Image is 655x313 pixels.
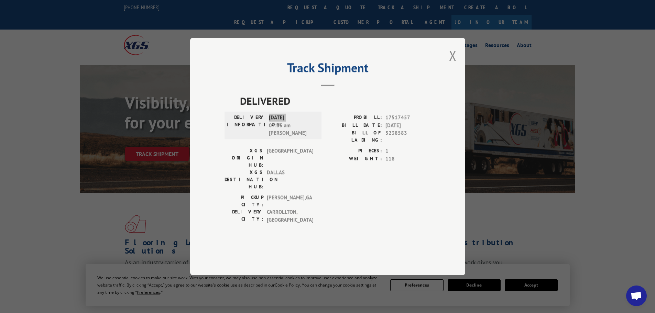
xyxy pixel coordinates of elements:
[267,194,313,208] span: [PERSON_NAME] , GA
[225,169,263,190] label: XGS DESTINATION HUB:
[267,147,313,169] span: [GEOGRAPHIC_DATA]
[385,155,431,163] span: 118
[328,114,382,122] label: PROBILL:
[385,129,431,144] span: 5238583
[626,286,647,306] div: Open chat
[267,169,313,190] span: DALLAS
[385,122,431,130] span: [DATE]
[328,129,382,144] label: BILL OF LADING:
[225,63,431,76] h2: Track Shipment
[267,208,313,224] span: CARROLLTON , [GEOGRAPHIC_DATA]
[225,194,263,208] label: PICKUP CITY:
[328,155,382,163] label: WEIGHT:
[240,93,431,109] span: DELIVERED
[328,122,382,130] label: BILL DATE:
[225,147,263,169] label: XGS ORIGIN HUB:
[328,147,382,155] label: PIECES:
[385,114,431,122] span: 17517457
[225,208,263,224] label: DELIVERY CITY:
[269,114,315,137] span: [DATE] 07:55 am [PERSON_NAME]
[227,114,265,137] label: DELIVERY INFORMATION:
[449,46,457,65] button: Close modal
[385,147,431,155] span: 1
